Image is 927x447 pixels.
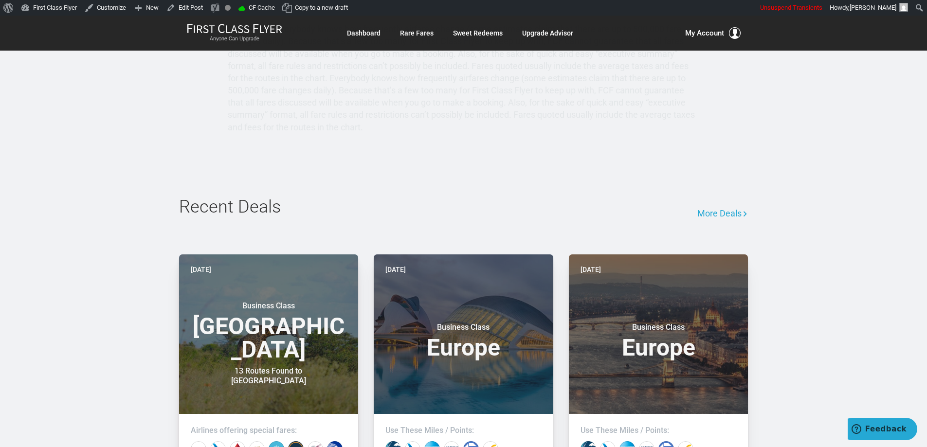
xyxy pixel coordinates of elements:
div: 13 Routes Found to [GEOGRAPHIC_DATA] [208,366,329,386]
button: My Account [685,27,741,39]
small: Anyone Can Upgrade [187,36,282,42]
small: Business Class [598,322,719,332]
h4: Use These Miles / Points: [385,426,542,435]
a: Sweet Redeems [453,24,503,42]
time: [DATE] [581,264,601,275]
a: More Deals [697,197,748,230]
a: First Class FlyerAnyone Can Upgrade [187,23,282,43]
h2: Recent Deals [179,197,602,217]
p: Everybody knows how frequently airfares change (some estimates claim that there are up to 500,000... [228,24,689,83]
a: Dashboard [347,24,381,42]
span: Unsuspend Transients [760,4,822,11]
a: Upgrade Advisor [522,24,573,42]
p: Everybody knows how frequently airfares change (some estimates claim that there are up to 500,000... [228,73,695,132]
iframe: Opens a widget where you can find more information [848,418,917,442]
h3: Europe [385,322,542,359]
span: My Account [685,27,724,39]
time: [DATE] [191,264,211,275]
h3: Europe [581,322,737,359]
h3: [GEOGRAPHIC_DATA] [191,301,347,361]
a: Rare Fares [400,24,434,42]
time: [DATE] [385,264,406,275]
span: [PERSON_NAME] [850,4,896,11]
h4: Airlines offering special fares: [191,426,347,435]
h4: Use These Miles / Points: [581,426,737,435]
img: First Class Flyer [187,23,282,34]
small: Business Class [208,301,329,311]
small: Business Class [402,322,524,332]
